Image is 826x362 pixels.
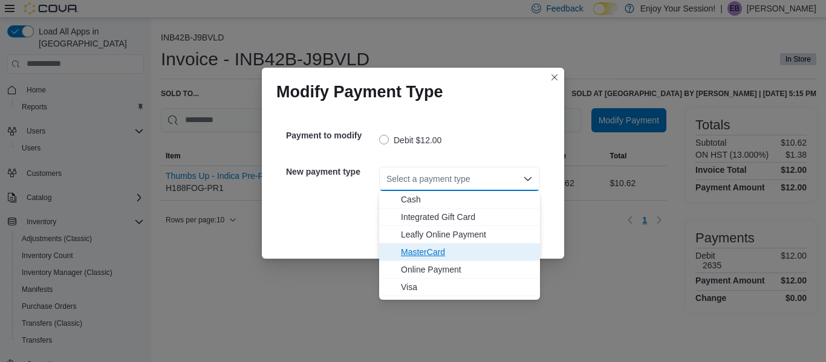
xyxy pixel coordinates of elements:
[379,191,540,296] div: Choose from the following options
[401,281,533,293] span: Visa
[286,160,377,184] h5: New payment type
[379,226,540,244] button: Leafly Online Payment
[401,228,533,241] span: Leafly Online Payment
[379,279,540,296] button: Visa
[401,193,533,205] span: Cash
[547,70,562,85] button: Closes this modal window
[379,261,540,279] button: Online Payment
[401,246,533,258] span: MasterCard
[276,82,443,102] h1: Modify Payment Type
[379,208,540,226] button: Integrated Gift Card
[401,263,533,276] span: Online Payment
[379,133,441,147] label: Debit $12.00
[379,244,540,261] button: MasterCard
[523,174,533,184] button: Close list of options
[286,123,377,147] h5: Payment to modify
[386,172,388,186] input: Accessible screen reader label
[379,191,540,208] button: Cash
[401,211,533,223] span: Integrated Gift Card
